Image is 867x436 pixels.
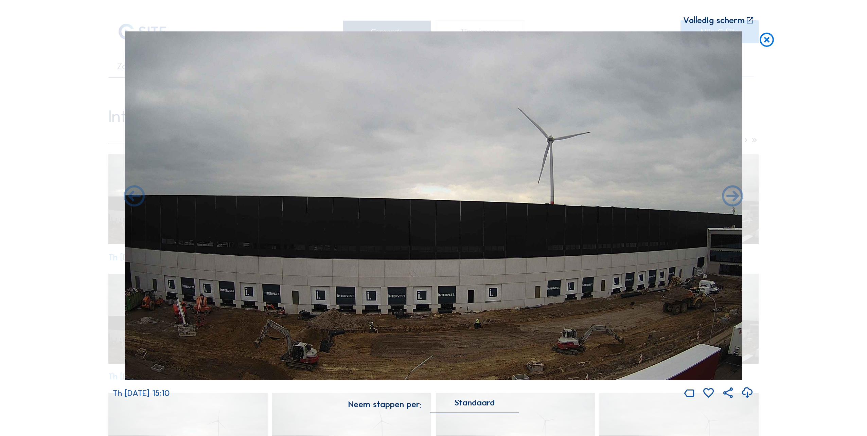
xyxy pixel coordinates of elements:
[348,400,422,409] div: Neem stappen per:
[720,184,745,210] i: Back
[683,16,745,25] div: Volledig scherm
[454,400,495,406] div: Standaard
[430,400,519,412] div: Standaard
[122,184,147,210] i: Forward
[125,31,742,380] img: Image
[113,388,170,399] span: Th [DATE] 15:10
